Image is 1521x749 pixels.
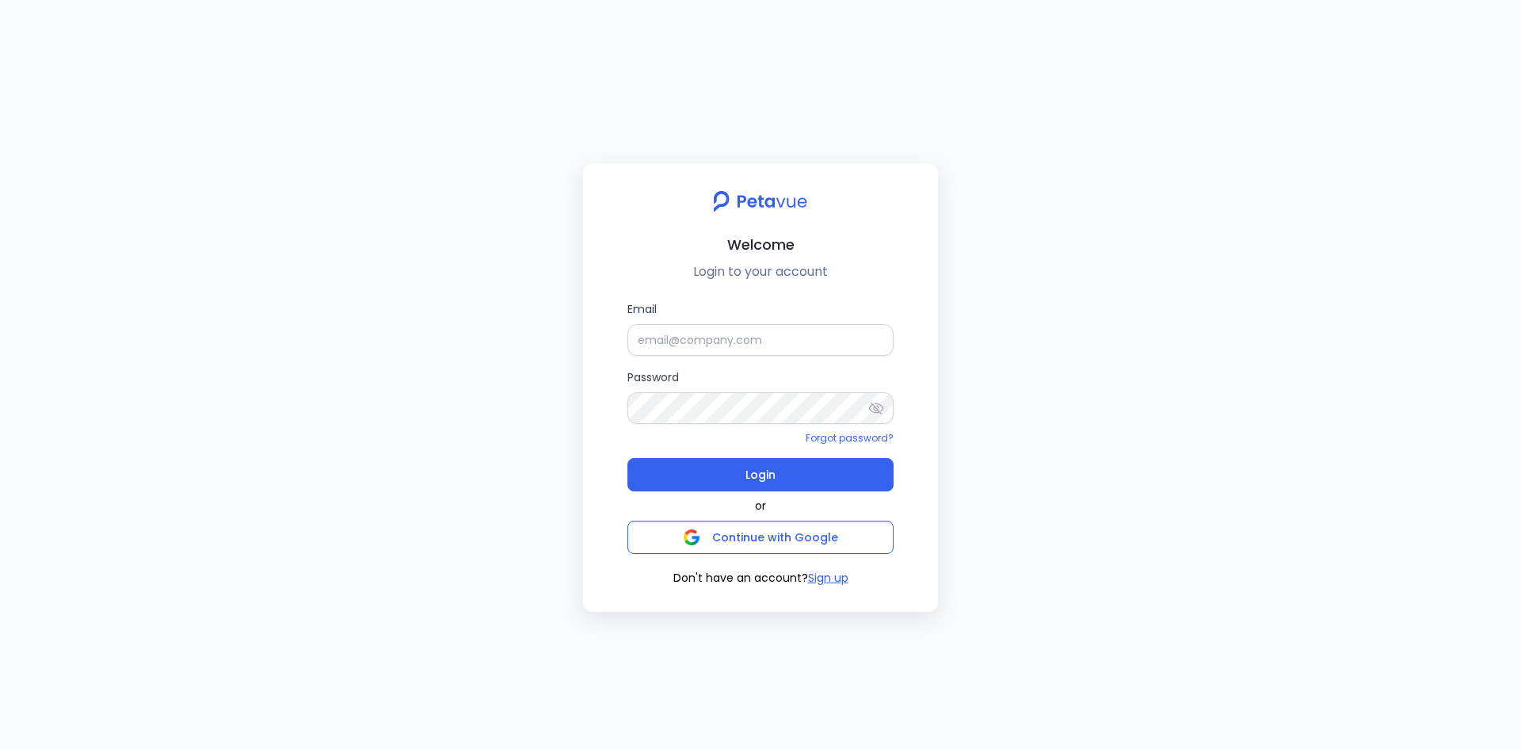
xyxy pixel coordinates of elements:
img: petavue logo [703,182,818,220]
input: Email [627,324,894,356]
a: Forgot password? [806,431,894,445]
button: Sign up [808,570,848,587]
span: Login [745,464,776,486]
span: Continue with Google [712,529,838,545]
span: Don't have an account? [673,570,808,587]
label: Email [627,300,894,356]
p: Login to your account [596,262,925,281]
h2: Welcome [596,233,925,256]
label: Password [627,369,894,424]
span: or [755,498,766,514]
button: Login [627,458,894,491]
input: Password [627,392,894,424]
button: Continue with Google [627,521,894,554]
